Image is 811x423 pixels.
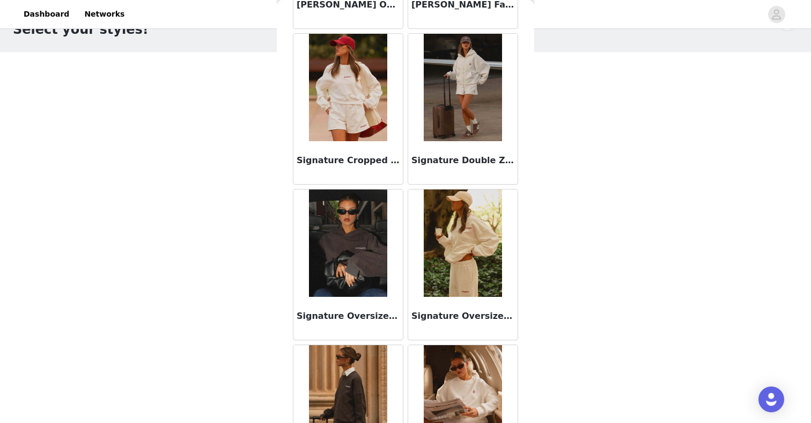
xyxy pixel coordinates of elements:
img: Signature Cropped Sweatshirt - Ivory [309,34,387,141]
h1: Select your styles! [13,20,149,39]
div: avatar [771,6,781,23]
img: Signature Oversized Hoodie - Charcoal [309,189,387,297]
a: Dashboard [17,2,76,26]
h3: Signature Oversized Hoodie - Ivory [411,310,514,323]
a: Networks [78,2,131,26]
img: Signature Oversized Hoodie - Ivory [424,189,502,297]
h3: Signature Double Zip Up Hoodie - Grey [411,154,514,167]
h3: Signature Cropped Sweatshirt - Ivory [297,154,400,167]
img: Signature Double Zip Up Hoodie - Grey [424,34,502,141]
h3: Signature Oversized Hoodie - Charcoal [297,310,400,323]
div: Open Intercom Messenger [758,386,784,412]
